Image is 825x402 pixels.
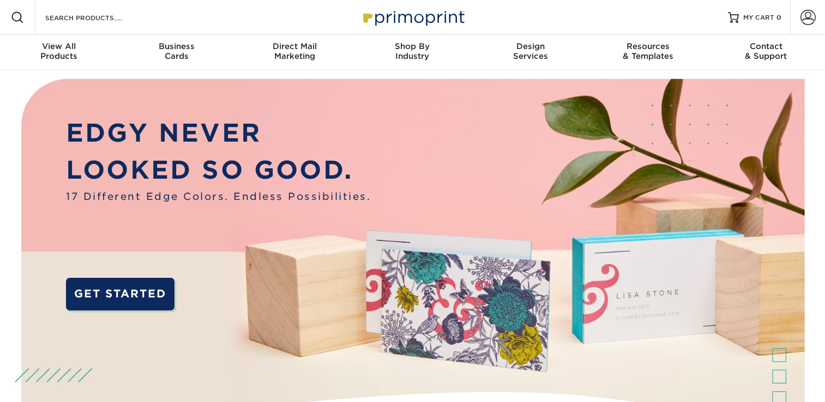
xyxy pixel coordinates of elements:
input: SEARCH PRODUCTS..... [44,11,150,24]
div: Services [472,41,589,61]
span: Design [472,41,589,51]
a: Contact& Support [707,35,825,70]
span: Direct Mail [236,41,353,51]
img: Primoprint [358,5,467,29]
p: LOOKED SO GOOD. [66,151,371,188]
div: & Support [707,41,825,61]
div: Cards [118,41,236,61]
span: Business [118,41,236,51]
a: Resources& Templates [589,35,707,70]
span: Resources [589,41,707,51]
p: EDGY NEVER [66,114,371,151]
a: DesignServices [472,35,589,70]
span: Contact [707,41,825,51]
div: & Templates [589,41,707,61]
span: 0 [776,14,781,21]
span: 17 Different Edge Colors. Endless Possibilities. [66,189,371,204]
a: Direct MailMarketing [236,35,353,70]
span: MY CART [743,13,774,22]
a: Shop ByIndustry [353,35,471,70]
a: BusinessCards [118,35,236,70]
span: Shop By [353,41,471,51]
div: Industry [353,41,471,61]
a: GET STARTED [66,278,174,310]
div: Marketing [236,41,353,61]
